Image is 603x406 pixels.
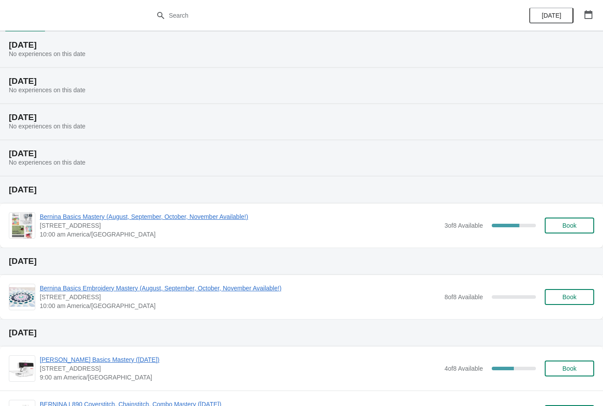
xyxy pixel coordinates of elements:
[9,41,594,49] h2: [DATE]
[545,218,594,233] button: Book
[12,213,32,238] img: Bernina Basics Mastery (August, September, October, November Available!) | 1300 Salem Rd SW, Suit...
[562,365,577,372] span: Book
[9,185,594,194] h2: [DATE]
[529,8,573,23] button: [DATE]
[542,12,561,19] span: [DATE]
[445,293,483,301] span: 8 of 8 Available
[9,328,594,337] h2: [DATE]
[9,50,86,57] span: No experiences on this date
[9,77,594,86] h2: [DATE]
[40,221,440,230] span: [STREET_ADDRESS]
[562,222,577,229] span: Book
[40,293,440,301] span: [STREET_ADDRESS]
[40,230,440,239] span: 10:00 am America/[GEOGRAPHIC_DATA]
[545,289,594,305] button: Book
[9,123,86,130] span: No experiences on this date
[9,159,86,166] span: No experiences on this date
[9,257,594,266] h2: [DATE]
[445,222,483,229] span: 3 of 8 Available
[545,361,594,376] button: Book
[9,359,35,379] img: BERNINA Serger Basics Mastery (September 18, 2025) | 1300 Salem Rd SW, Suite 350, Rochester, MN 5...
[562,293,577,301] span: Book
[40,212,440,221] span: Bernina Basics Mastery (August, September, October, November Available!)
[40,284,440,293] span: Bernina Basics Embroidery Mastery (August, September, October, November Available!)
[9,149,594,158] h2: [DATE]
[9,113,594,122] h2: [DATE]
[40,355,440,364] span: [PERSON_NAME] Basics Mastery ([DATE])
[40,364,440,373] span: [STREET_ADDRESS]
[40,301,440,310] span: 10:00 am America/[GEOGRAPHIC_DATA]
[445,365,483,372] span: 4 of 8 Available
[169,8,452,23] input: Search
[9,86,86,94] span: No experiences on this date
[40,373,440,382] span: 9:00 am America/[GEOGRAPHIC_DATA]
[9,287,35,306] img: Bernina Basics Embroidery Mastery (August, September, October, November Available!) | 1300 Salem ...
